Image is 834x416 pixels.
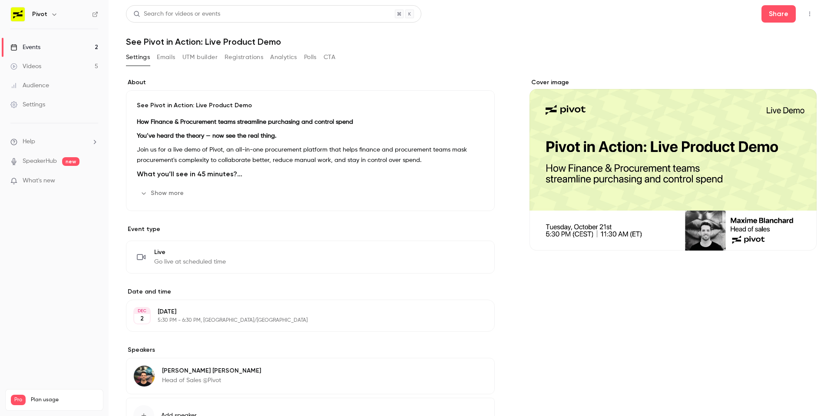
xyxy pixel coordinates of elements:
[32,10,47,19] h6: Pivot
[154,248,226,257] span: Live
[270,50,297,64] button: Analytics
[162,376,261,385] p: Head of Sales @Pivot
[23,157,57,166] a: SpeakerHub
[761,5,796,23] button: Share
[88,177,98,185] iframe: Noticeable Trigger
[158,317,449,324] p: 5:30 PM - 6:30 PM, [GEOGRAPHIC_DATA]/[GEOGRAPHIC_DATA]
[134,308,150,314] div: DEC
[140,314,144,323] p: 2
[225,50,263,64] button: Registrations
[31,396,98,403] span: Plan usage
[126,78,495,87] label: About
[10,62,41,71] div: Videos
[137,145,484,165] p: Join us for a live demo of Pivot, an all-in-one procurement platform that helps finance and procu...
[126,287,495,296] label: Date and time
[10,137,98,146] li: help-dropdown-opener
[162,366,261,375] p: [PERSON_NAME] [PERSON_NAME]
[23,176,55,185] span: What's new
[62,157,79,166] span: new
[10,81,49,90] div: Audience
[304,50,317,64] button: Polls
[137,119,353,125] strong: How Finance & Procurement teams streamline purchasing and control spend
[10,100,45,109] div: Settings
[530,78,817,251] section: Cover image
[137,169,484,179] h2: What you’ll see in 45 minutes?
[126,358,495,394] div: Maxime Blanchard[PERSON_NAME] [PERSON_NAME]Head of Sales @Pivot
[137,133,276,139] strong: You’ve heard the theory — now see the real thing.
[137,101,484,110] p: See Pivot in Action: Live Product Demo
[182,50,218,64] button: UTM builder
[11,395,26,405] span: Pro
[158,307,449,316] p: [DATE]
[530,78,817,87] label: Cover image
[133,10,220,19] div: Search for videos or events
[126,50,150,64] button: Settings
[157,50,175,64] button: Emails
[154,258,226,266] span: Go live at scheduled time
[134,366,155,386] img: Maxime Blanchard
[126,36,817,47] h1: See Pivot in Action: Live Product Demo
[126,225,495,234] p: Event type
[324,50,335,64] button: CTA
[10,43,40,52] div: Events
[23,137,35,146] span: Help
[11,7,25,21] img: Pivot
[137,186,189,200] button: Show more
[126,346,495,354] label: Speakers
